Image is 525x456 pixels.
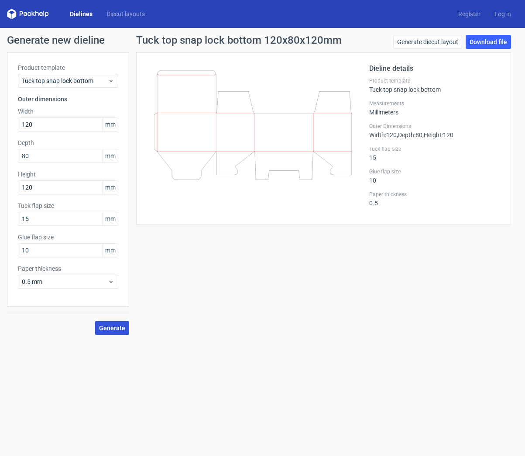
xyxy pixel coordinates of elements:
span: , Depth : 80 [397,131,422,138]
a: Generate diecut layout [393,35,462,49]
a: Diecut layouts [100,10,152,18]
div: 10 [369,168,500,184]
label: Paper thickness [18,264,118,273]
label: Product template [369,77,500,84]
h2: Dieline details [369,63,500,74]
label: Glue flap size [369,168,500,175]
label: Tuck flap size [18,201,118,210]
span: mm [103,212,118,225]
label: Width [18,107,118,116]
label: Height [18,170,118,179]
a: Dielines [63,10,100,18]
span: mm [103,244,118,257]
label: Measurements [369,100,500,107]
h1: Generate new dieline [7,35,518,45]
label: Outer Dimensions [369,123,500,130]
div: 0.5 [369,191,500,207]
span: 0.5 mm [22,277,108,286]
span: Generate [99,325,125,331]
span: mm [103,149,118,162]
div: Millimeters [369,100,500,116]
button: Generate [95,321,129,335]
span: mm [103,181,118,194]
h3: Outer dimensions [18,95,118,104]
a: Register [451,10,487,18]
div: Tuck top snap lock bottom [369,77,500,93]
div: 15 [369,145,500,161]
span: mm [103,118,118,131]
label: Glue flap size [18,233,118,242]
label: Tuck flap size [369,145,500,152]
h1: Tuck top snap lock bottom 120x80x120mm [136,35,342,45]
span: , Height : 120 [422,131,453,138]
span: Width : 120 [369,131,397,138]
label: Product template [18,63,118,72]
label: Depth [18,138,118,147]
a: Download file [466,35,511,49]
a: Log in [487,10,518,18]
label: Paper thickness [369,191,500,198]
span: Tuck top snap lock bottom [22,76,108,85]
